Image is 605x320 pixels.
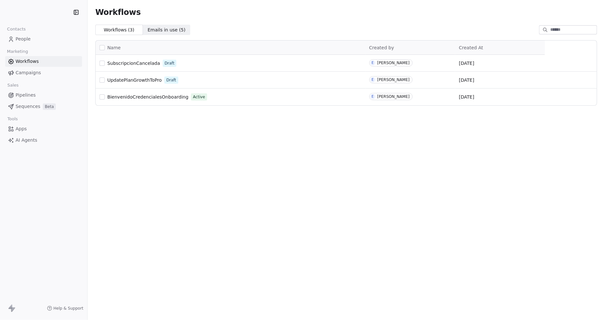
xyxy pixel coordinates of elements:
span: Campaigns [16,69,41,76]
a: Workflows [5,56,82,67]
span: Name [107,44,121,51]
span: [DATE] [459,77,474,83]
span: Emails in use ( 5 ) [148,27,185,33]
span: [DATE] [459,94,474,100]
span: Sales [5,80,21,90]
span: Workflows [16,58,39,65]
span: Tools [5,114,20,124]
div: E [372,94,374,99]
a: SubscripcionCancelada [107,60,160,66]
span: SubscripcionCancelada [107,61,160,66]
span: UpdatePlanGrowthToPro [107,77,162,83]
a: SequencesBeta [5,101,82,112]
div: E [372,60,374,65]
span: Sequences [16,103,40,110]
div: [PERSON_NAME] [377,77,410,82]
span: Apps [16,125,27,132]
span: Draft [166,77,176,83]
a: Campaigns [5,67,82,78]
span: [DATE] [459,60,474,66]
span: Contacts [4,24,29,34]
div: E [372,77,374,82]
span: Draft [165,60,174,66]
span: Created by [369,45,394,50]
div: [PERSON_NAME] [377,61,410,65]
a: Apps [5,124,82,134]
span: People [16,36,31,42]
a: People [5,34,82,44]
a: AI Agents [5,135,82,146]
span: Workflows [95,8,141,17]
a: Help & Support [47,306,83,311]
a: Pipelines [5,90,82,101]
span: Beta [43,103,56,110]
span: Created At [459,45,483,50]
span: AI Agents [16,137,37,144]
span: Active [193,94,205,100]
a: BienvenidoCredencialesOnboarding [107,94,188,100]
span: Marketing [4,47,31,56]
div: [PERSON_NAME] [377,94,410,99]
a: UpdatePlanGrowthToPro [107,77,162,83]
span: Help & Support [53,306,83,311]
span: Pipelines [16,92,36,99]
